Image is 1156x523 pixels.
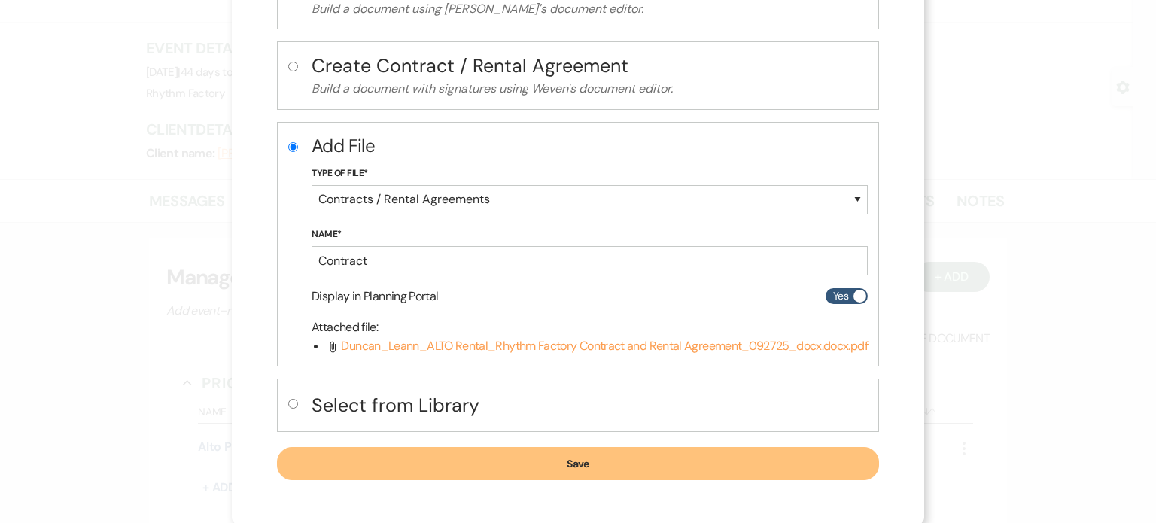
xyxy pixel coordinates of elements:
label: Type of File* [312,166,868,182]
h4: Select from Library [312,392,868,418]
span: Duncan_Leann_ALTO Rental_Rhythm Factory Contract and Rental Agreement_092725_docx.docx.pdf [341,338,867,354]
p: Attached file : [312,318,868,337]
button: Select from Library [312,390,868,421]
h2: Add File [312,133,868,159]
label: Name* [312,227,868,243]
div: Display in Planning Portal [312,287,868,306]
h4: Create Contract / Rental Agreement [312,53,868,79]
p: Build a document with signatures using Weven's document editor. [312,79,868,99]
button: Create Contract / Rental AgreementBuild a document with signatures using Weven's document editor. [312,53,868,99]
button: Save [277,447,879,480]
span: Yes [833,287,848,306]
